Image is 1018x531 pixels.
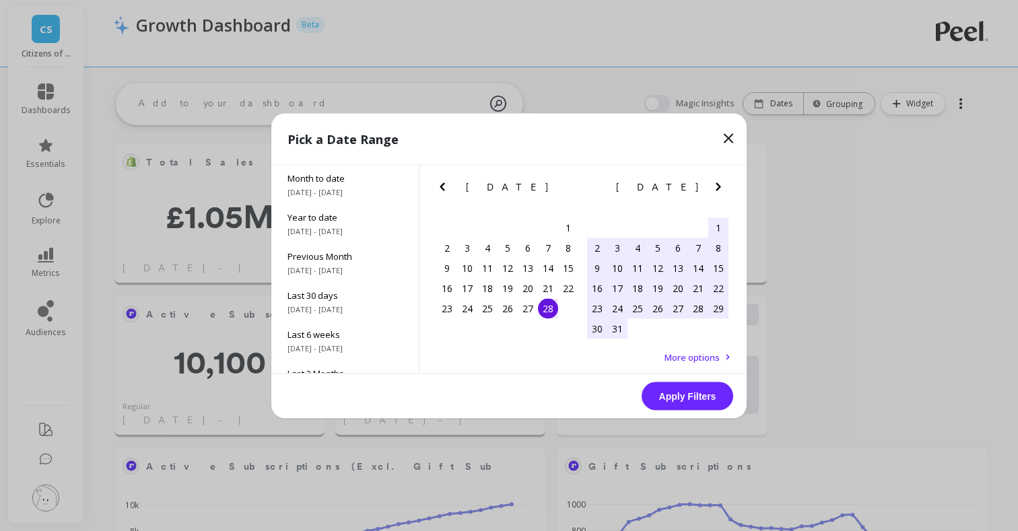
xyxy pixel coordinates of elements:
[518,258,538,278] div: Choose Thursday, February 13th, 2025
[648,278,668,298] div: Choose Wednesday, March 19th, 2025
[688,298,708,318] div: Choose Friday, March 28th, 2025
[477,298,498,318] div: Choose Tuesday, February 25th, 2025
[558,258,578,278] div: Choose Saturday, February 15th, 2025
[688,238,708,258] div: Choose Friday, March 7th, 2025
[457,258,477,278] div: Choose Monday, February 10th, 2025
[708,298,728,318] div: Choose Saturday, March 29th, 2025
[558,278,578,298] div: Choose Saturday, February 22nd, 2025
[558,238,578,258] div: Choose Saturday, February 8th, 2025
[587,258,607,278] div: Choose Sunday, March 9th, 2025
[648,298,668,318] div: Choose Wednesday, March 26th, 2025
[287,211,403,223] span: Year to date
[437,278,457,298] div: Choose Sunday, February 16th, 2025
[437,238,457,258] div: Choose Sunday, February 2nd, 2025
[668,298,688,318] div: Choose Thursday, March 27th, 2025
[584,178,606,200] button: Previous Month
[587,298,607,318] div: Choose Sunday, March 23rd, 2025
[642,382,733,410] button: Apply Filters
[627,278,648,298] div: Choose Tuesday, March 18th, 2025
[287,328,403,340] span: Last 6 weeks
[648,238,668,258] div: Choose Wednesday, March 5th, 2025
[587,238,607,258] div: Choose Sunday, March 2nd, 2025
[607,278,627,298] div: Choose Monday, March 17th, 2025
[668,278,688,298] div: Choose Thursday, March 20th, 2025
[607,238,627,258] div: Choose Monday, March 3rd, 2025
[498,298,518,318] div: Choose Wednesday, February 26th, 2025
[477,278,498,298] div: Choose Tuesday, February 18th, 2025
[708,258,728,278] div: Choose Saturday, March 15th, 2025
[457,298,477,318] div: Choose Monday, February 24th, 2025
[437,258,457,278] div: Choose Sunday, February 9th, 2025
[688,278,708,298] div: Choose Friday, March 21st, 2025
[457,278,477,298] div: Choose Monday, February 17th, 2025
[688,258,708,278] div: Choose Friday, March 14th, 2025
[607,318,627,339] div: Choose Monday, March 31st, 2025
[668,238,688,258] div: Choose Thursday, March 6th, 2025
[538,298,558,318] div: Choose Friday, February 28th, 2025
[287,367,403,379] span: Last 3 Months
[627,238,648,258] div: Choose Tuesday, March 4th, 2025
[538,238,558,258] div: Choose Friday, February 7th, 2025
[287,264,403,275] span: [DATE] - [DATE]
[538,278,558,298] div: Choose Friday, February 21st, 2025
[457,238,477,258] div: Choose Monday, February 3rd, 2025
[498,278,518,298] div: Choose Wednesday, February 19th, 2025
[287,304,403,314] span: [DATE] - [DATE]
[587,278,607,298] div: Choose Sunday, March 16th, 2025
[437,298,457,318] div: Choose Sunday, February 23rd, 2025
[434,178,456,200] button: Previous Month
[708,278,728,298] div: Choose Saturday, March 22nd, 2025
[616,181,700,192] span: [DATE]
[518,238,538,258] div: Choose Thursday, February 6th, 2025
[477,258,498,278] div: Choose Tuesday, February 11th, 2025
[538,258,558,278] div: Choose Friday, February 14th, 2025
[477,238,498,258] div: Choose Tuesday, February 4th, 2025
[665,351,720,363] span: More options
[437,217,578,318] div: month 2025-02
[287,225,403,236] span: [DATE] - [DATE]
[708,217,728,238] div: Choose Saturday, March 1st, 2025
[627,258,648,278] div: Choose Tuesday, March 11th, 2025
[287,250,403,262] span: Previous Month
[560,178,582,200] button: Next Month
[710,178,732,200] button: Next Month
[498,258,518,278] div: Choose Wednesday, February 12th, 2025
[668,258,688,278] div: Choose Thursday, March 13th, 2025
[287,186,403,197] span: [DATE] - [DATE]
[518,278,538,298] div: Choose Thursday, February 20th, 2025
[587,217,728,339] div: month 2025-03
[287,343,403,353] span: [DATE] - [DATE]
[607,298,627,318] div: Choose Monday, March 24th, 2025
[287,129,399,148] p: Pick a Date Range
[627,298,648,318] div: Choose Tuesday, March 25th, 2025
[466,181,550,192] span: [DATE]
[587,318,607,339] div: Choose Sunday, March 30th, 2025
[648,258,668,278] div: Choose Wednesday, March 12th, 2025
[498,238,518,258] div: Choose Wednesday, February 5th, 2025
[287,172,403,184] span: Month to date
[558,217,578,238] div: Choose Saturday, February 1st, 2025
[607,258,627,278] div: Choose Monday, March 10th, 2025
[518,298,538,318] div: Choose Thursday, February 27th, 2025
[708,238,728,258] div: Choose Saturday, March 8th, 2025
[287,289,403,301] span: Last 30 days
